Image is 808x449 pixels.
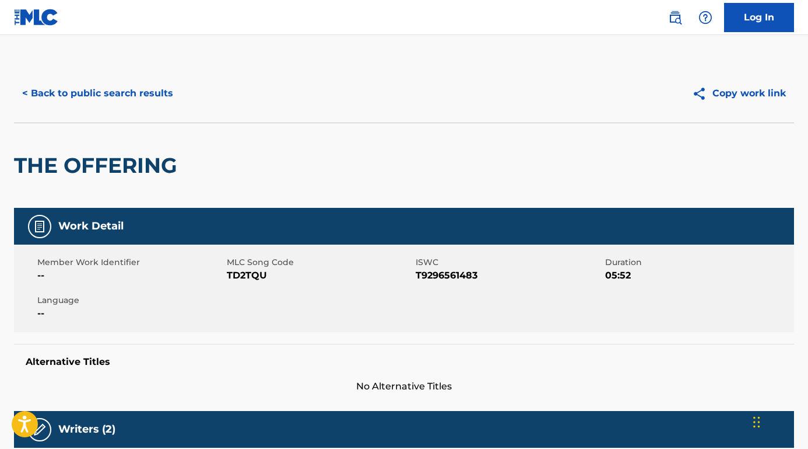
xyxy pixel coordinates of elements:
[663,6,687,29] a: Public Search
[753,405,760,440] div: Glisser
[668,11,682,25] img: search
[692,86,712,101] img: Copy work link
[227,256,413,269] span: MLC Song Code
[750,393,808,449] iframe: Chat Widget
[416,256,602,269] span: ISWC
[37,269,224,283] span: --
[750,393,808,449] div: Widget de chat
[37,294,224,307] span: Language
[26,356,782,368] h5: Alternative Titles
[58,220,124,233] h5: Work Detail
[33,220,47,234] img: Work Detail
[14,79,181,108] button: < Back to public search results
[14,9,59,26] img: MLC Logo
[37,256,224,269] span: Member Work Identifier
[33,423,47,437] img: Writers
[605,269,792,283] span: 05:52
[14,380,794,394] span: No Alternative Titles
[37,307,224,321] span: --
[605,256,792,269] span: Duration
[14,152,183,179] h2: THE OFFERING
[58,423,115,436] h5: Writers (2)
[698,11,712,25] img: help
[227,269,413,283] span: TD2TQU
[694,6,717,29] div: Help
[684,79,794,108] button: Copy work link
[724,3,794,32] a: Log In
[416,269,602,283] span: T9296561483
